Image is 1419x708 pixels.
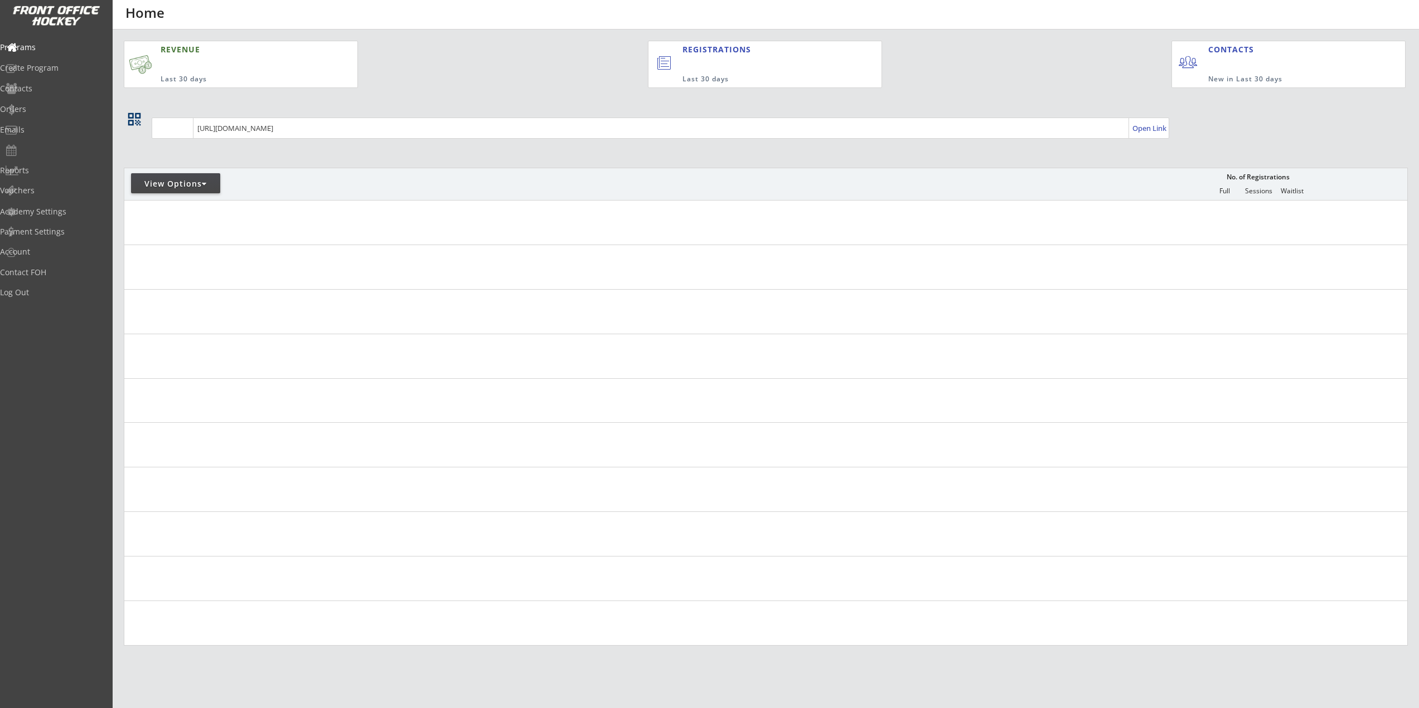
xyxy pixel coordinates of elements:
div: New in Last 30 days [1208,75,1353,84]
div: Waitlist [1275,187,1309,195]
div: REGISTRATIONS [682,44,830,55]
a: Open Link [1132,120,1168,136]
div: Open Link [1132,124,1168,133]
button: qr_code [126,111,143,128]
div: CONTACTS [1208,44,1259,55]
div: Last 30 days [161,75,303,84]
div: View Options [131,178,220,189]
div: Full [1208,187,1241,195]
div: REVENUE [161,44,303,55]
div: Sessions [1242,187,1275,195]
div: No. of Registrations [1223,173,1292,181]
div: Last 30 days [682,75,836,84]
